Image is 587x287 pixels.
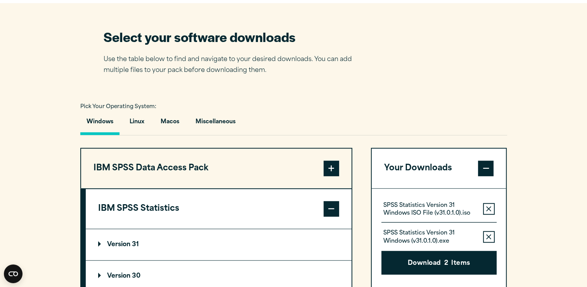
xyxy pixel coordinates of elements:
[154,113,185,135] button: Macos
[372,149,506,188] button: Your Downloads
[86,229,352,260] summary: Version 31
[189,113,242,135] button: Miscellaneous
[98,241,139,248] p: Version 31
[381,251,497,275] button: Download2Items
[4,264,23,283] button: Open CMP widget
[383,202,477,217] p: SPSS Statistics Version 31 Windows ISO File (v31.0.1.0).iso
[444,259,448,269] span: 2
[80,113,119,135] button: Windows
[86,189,352,229] button: IBM SPSS Statistics
[104,54,364,77] p: Use the table below to find and navigate to your desired downloads. You can add multiple files to...
[104,28,364,45] h2: Select your software downloads
[123,113,151,135] button: Linux
[98,273,140,279] p: Version 30
[80,104,156,109] span: Pick Your Operating System:
[81,149,352,188] button: IBM SPSS Data Access Pack
[383,229,477,245] p: SPSS Statistics Version 31 Windows (v31.0.1.0).exe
